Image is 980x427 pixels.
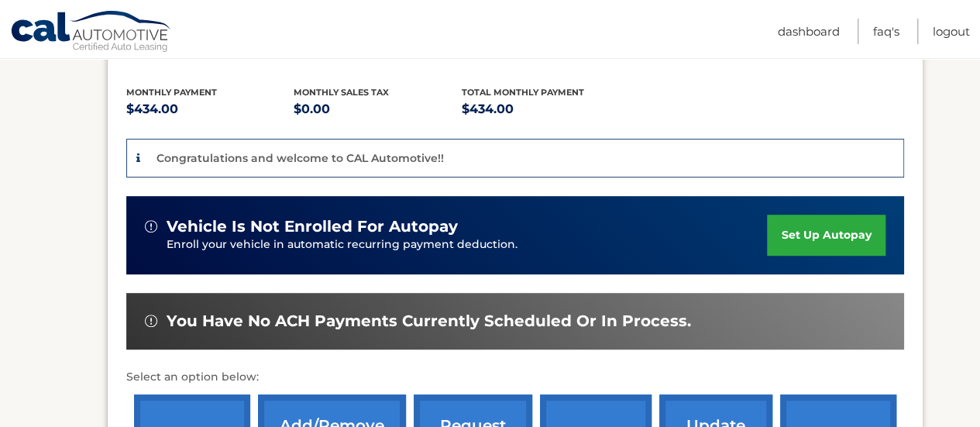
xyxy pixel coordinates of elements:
[294,98,462,120] p: $0.00
[933,19,970,44] a: Logout
[145,315,157,327] img: alert-white.svg
[167,236,768,253] p: Enroll your vehicle in automatic recurring payment deduction.
[156,151,444,165] p: Congratulations and welcome to CAL Automotive!!
[145,220,157,232] img: alert-white.svg
[462,98,630,120] p: $434.00
[167,217,458,236] span: vehicle is not enrolled for autopay
[462,87,584,98] span: Total Monthly Payment
[778,19,840,44] a: Dashboard
[126,87,217,98] span: Monthly Payment
[10,10,173,55] a: Cal Automotive
[126,368,904,387] p: Select an option below:
[873,19,899,44] a: FAQ's
[167,312,691,331] span: You have no ACH payments currently scheduled or in process.
[126,98,294,120] p: $434.00
[767,215,885,256] a: set up autopay
[294,87,389,98] span: Monthly sales Tax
